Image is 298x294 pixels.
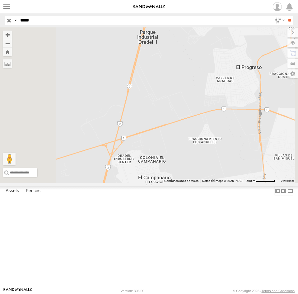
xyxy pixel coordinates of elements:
[121,289,144,293] div: Version: 306.00
[287,186,293,195] label: Hide Summary Table
[133,5,165,9] img: rand-logo.svg
[3,59,12,68] label: Measure
[202,179,243,183] span: Datos del mapa ©2025 INEGI
[3,153,16,165] button: Arrastra el hombrecito naranja al mapa para abrir Street View
[3,288,32,294] a: Visit our Website
[281,180,294,182] a: Condiciones (se abre en una nueva pestaña)
[3,31,12,39] button: Zoom in
[3,48,12,56] button: Zoom Home
[281,186,287,195] label: Dock Summary Table to the Right
[2,187,22,195] label: Assets
[274,186,281,195] label: Dock Summary Table to the Left
[164,179,198,183] button: Combinaciones de teclas
[233,289,295,293] div: © Copyright 2025 -
[13,16,18,25] label: Search Query
[272,16,286,25] label: Search Filter Options
[262,289,295,293] a: Terms and Conditions
[287,69,298,78] label: Map Settings
[23,187,44,195] label: Fences
[246,179,255,183] span: 500 m
[244,179,277,183] button: Escala del mapa: 500 m por 59 píxeles
[3,39,12,48] button: Zoom out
